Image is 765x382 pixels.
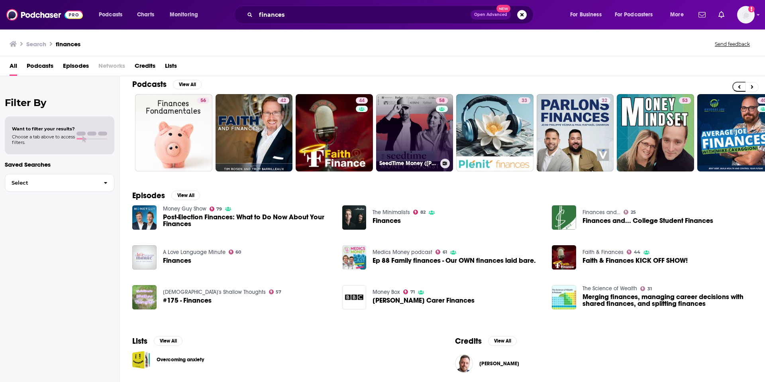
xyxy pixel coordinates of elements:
button: open menu [93,8,133,21]
span: Monitoring [170,9,198,20]
a: Merging finances, managing career decisions with shared finances, and splitting finances [583,293,752,307]
a: Brendan Coates [479,360,519,367]
span: 58 [439,97,445,105]
button: Send feedback [712,41,752,47]
a: Finances [373,217,401,224]
a: 56 [197,97,209,104]
a: 25 [624,210,636,215]
a: 31 [640,286,652,291]
a: Episodes [63,59,89,76]
a: EpisodesView All [132,191,200,201]
a: Ep 88 Family finances - Our OWN finances laid bare. [373,257,536,264]
img: Finances [342,205,367,230]
img: Podchaser - Follow, Share and Rate Podcasts [6,7,83,22]
a: 56 [135,94,212,171]
a: Faith & Finances [583,249,624,256]
button: Brendan CoatesBrendan Coates [455,351,752,376]
img: Faith & Finances KICK OFF SHOW! [552,245,576,270]
h2: Lists [132,336,147,346]
h3: Search [26,40,46,48]
span: New [496,5,511,12]
a: Christiana's Shallow Thoughts [163,289,266,295]
a: Finances and... [583,209,620,216]
span: 56 [200,97,206,105]
a: Brendan Coates [455,354,473,372]
a: Foster Carer Finances [342,285,367,309]
a: Credits [135,59,155,76]
a: 44 [356,97,368,104]
span: [PERSON_NAME] Carer Finances [373,297,475,304]
a: 42 [277,97,289,104]
span: 44 [359,97,365,105]
a: Podcasts [27,59,53,76]
span: 53 [682,97,688,105]
a: Medics Money podcast [373,249,432,256]
a: Finances and... College Student Finances [552,205,576,230]
h2: Podcasts [132,79,167,89]
button: View All [488,336,517,346]
button: open menu [610,8,665,21]
img: User Profile [737,6,755,24]
input: Search podcasts, credits, & more... [256,8,471,21]
a: Foster Carer Finances [373,297,475,304]
button: View All [171,191,200,200]
a: Overcoming anxiety [132,351,150,369]
img: Post-Election Finances: What to Do Now About Your Finances [132,205,157,230]
img: Ep 88 Family finances - Our OWN finances laid bare. [342,245,367,270]
button: Show profile menu [737,6,755,24]
a: Show notifications dropdown [715,8,728,22]
span: Networks [98,59,125,76]
p: Saved Searches [5,161,114,168]
a: The Minimalists [373,209,410,216]
a: 32 [598,97,610,104]
a: The Science of Wealth [583,285,637,292]
a: 58 [436,97,448,104]
button: Open AdvancedNew [471,10,511,20]
span: Charts [137,9,154,20]
span: 61 [443,250,447,254]
a: #175 - Finances [163,297,212,304]
a: 33 [518,97,530,104]
button: open menu [665,8,694,21]
a: Money Box [373,289,400,295]
div: Search podcasts, credits, & more... [241,6,541,24]
a: #175 - Finances [132,285,157,309]
a: 42 [216,94,293,171]
a: Finances [163,257,191,264]
button: View All [154,336,182,346]
h2: Episodes [132,191,165,201]
span: 82 [420,211,426,214]
span: 44 [634,250,640,254]
span: Logged in as JamesRod2024 [737,6,755,24]
a: ListsView All [132,336,182,346]
h2: Filter By [5,97,114,108]
span: 57 [276,290,281,294]
a: Overcoming anxiety [157,355,204,364]
h3: finances [56,40,80,48]
h2: Credits [455,336,482,346]
a: 44 [627,250,640,254]
span: 32 [602,97,607,105]
a: 33 [456,94,534,171]
a: Charts [132,8,159,21]
a: Post-Election Finances: What to Do Now About Your Finances [163,214,333,227]
a: 53 [679,97,691,104]
span: 60 [235,250,241,254]
span: 79 [216,207,222,211]
span: 71 [410,290,415,294]
span: Finances and... College Student Finances [583,217,713,224]
a: All [10,59,17,76]
span: Want to filter your results? [12,126,75,132]
a: 79 [210,207,222,211]
img: Finances [132,245,157,270]
a: Lists [165,59,177,76]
